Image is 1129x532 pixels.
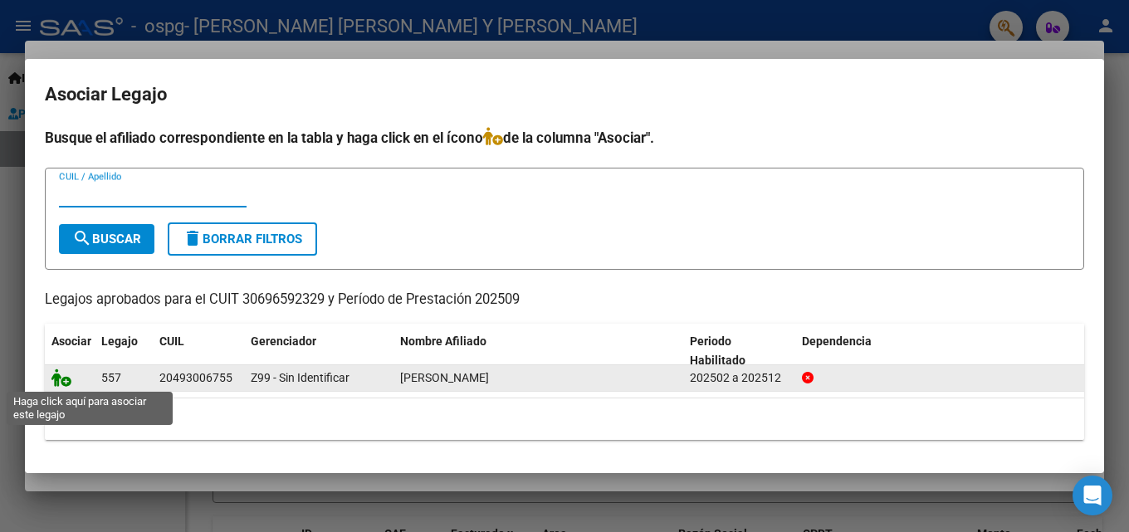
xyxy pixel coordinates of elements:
[244,324,393,378] datatable-header-cell: Gerenciador
[101,371,121,384] span: 557
[251,334,316,348] span: Gerenciador
[183,232,302,246] span: Borrar Filtros
[45,324,95,378] datatable-header-cell: Asociar
[159,334,184,348] span: CUIL
[690,334,745,367] span: Periodo Habilitado
[59,224,154,254] button: Buscar
[153,324,244,378] datatable-header-cell: CUIL
[393,324,683,378] datatable-header-cell: Nombre Afiliado
[802,334,872,348] span: Dependencia
[795,324,1085,378] datatable-header-cell: Dependencia
[251,371,349,384] span: Z99 - Sin Identificar
[45,127,1084,149] h4: Busque el afiliado correspondiente en la tabla y haga click en el ícono de la columna "Asociar".
[72,232,141,246] span: Buscar
[183,228,203,248] mat-icon: delete
[168,222,317,256] button: Borrar Filtros
[95,324,153,378] datatable-header-cell: Legajo
[51,334,91,348] span: Asociar
[101,334,138,348] span: Legajo
[400,371,489,384] span: GONZALEZ JUAN SEGUNDO
[683,324,795,378] datatable-header-cell: Periodo Habilitado
[45,79,1084,110] h2: Asociar Legajo
[400,334,486,348] span: Nombre Afiliado
[72,228,92,248] mat-icon: search
[45,290,1084,310] p: Legajos aprobados para el CUIT 30696592329 y Período de Prestación 202509
[159,368,232,388] div: 20493006755
[45,398,1084,440] div: 1 registros
[690,368,789,388] div: 202502 a 202512
[1073,476,1112,515] div: Open Intercom Messenger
